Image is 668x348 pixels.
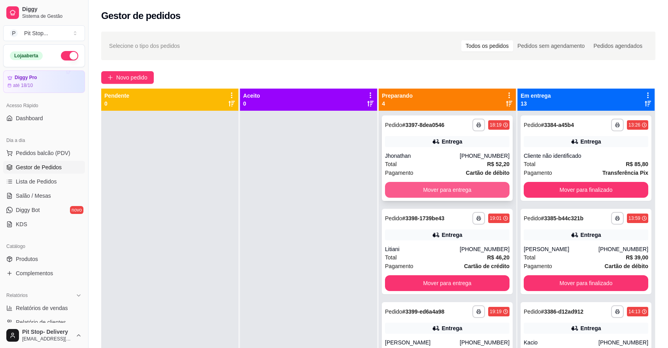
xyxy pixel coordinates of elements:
[385,182,509,198] button: Mover para entrega
[385,245,460,253] div: Litiani
[22,336,72,342] span: [EMAIL_ADDRESS][DOMAIN_NAME]
[385,339,460,346] div: [PERSON_NAME]
[3,147,85,159] button: Pedidos balcão (PDV)
[22,6,82,13] span: Diggy
[602,170,648,176] strong: Transferência Pix
[385,253,397,262] span: Total
[3,240,85,253] div: Catálogo
[487,254,509,261] strong: R$ 46,20
[521,100,551,108] p: 13
[541,308,583,315] strong: # 3386-d12ad912
[3,161,85,174] a: Gestor de Pedidos
[442,324,462,332] div: Entrega
[3,112,85,125] a: Dashboard
[490,308,502,315] div: 19:19
[487,161,509,167] strong: R$ 52,20
[461,40,513,51] div: Todos os pedidos
[524,160,536,168] span: Total
[3,134,85,147] div: Dia a dia
[16,318,66,326] span: Relatório de clientes
[104,92,129,100] p: Pendente
[524,215,541,221] span: Pedido
[513,40,589,51] div: Pedidos sem agendamento
[442,138,462,146] div: Entrega
[385,168,413,177] span: Pagamento
[6,292,28,299] span: Relatórios
[243,100,260,108] p: 0
[109,42,180,50] span: Selecione o tipo dos pedidos
[382,92,413,100] p: Preparando
[16,255,38,263] span: Produtos
[385,122,402,128] span: Pedido
[626,161,648,167] strong: R$ 85,80
[3,218,85,231] a: KDS
[580,324,601,332] div: Entrega
[524,245,598,253] div: [PERSON_NAME]
[104,100,129,108] p: 0
[628,215,640,221] div: 13:59
[460,245,509,253] div: [PHONE_NUMBER]
[402,122,445,128] strong: # 3397-8dea0546
[108,75,113,80] span: plus
[460,152,509,160] div: [PHONE_NUMBER]
[524,262,552,270] span: Pagamento
[524,182,648,198] button: Mover para finalizado
[385,308,402,315] span: Pedido
[116,73,147,82] span: Novo pedido
[22,329,72,336] span: Pit Stop- Delivery
[16,220,27,228] span: KDS
[16,178,57,185] span: Lista de Pedidos
[442,231,462,239] div: Entrega
[524,253,536,262] span: Total
[524,122,541,128] span: Pedido
[580,231,601,239] div: Entrega
[490,122,502,128] div: 18:19
[10,51,43,60] div: Loja aberta
[15,75,37,81] article: Diggy Pro
[3,316,85,329] a: Relatório de clientes
[385,275,509,291] button: Mover para entrega
[402,215,445,221] strong: # 3398-1739be43
[385,215,402,221] span: Pedido
[3,253,85,265] a: Produtos
[24,29,48,37] div: Pit Stop ...
[524,339,598,346] div: Kacio
[385,160,397,168] span: Total
[3,267,85,280] a: Complementos
[22,13,82,19] span: Sistema de Gestão
[16,149,70,157] span: Pedidos balcão (PDV)
[385,262,413,270] span: Pagamento
[385,152,460,160] div: Jhonathan
[3,99,85,112] div: Acesso Rápido
[524,308,541,315] span: Pedido
[13,82,33,89] article: até 18/10
[3,302,85,314] a: Relatórios de vendas
[16,269,53,277] span: Complementos
[628,308,640,315] div: 14:13
[3,70,85,93] a: Diggy Proaté 18/10
[589,40,647,51] div: Pedidos agendados
[101,9,181,22] h2: Gestor de pedidos
[382,100,413,108] p: 4
[541,122,574,128] strong: # 3384-a45b4
[3,3,85,22] a: DiggySistema de Gestão
[61,51,78,61] button: Alterar Status
[460,339,509,346] div: [PHONE_NUMBER]
[16,304,68,312] span: Relatórios de vendas
[598,339,648,346] div: [PHONE_NUMBER]
[3,25,85,41] button: Select a team
[580,138,601,146] div: Entrega
[3,175,85,188] a: Lista de Pedidos
[16,206,40,214] span: Diggy Bot
[16,163,62,171] span: Gestor de Pedidos
[605,263,648,269] strong: Cartão de débito
[3,189,85,202] a: Salão / Mesas
[402,308,445,315] strong: # 3399-ed6a4a98
[3,326,85,345] button: Pit Stop- Delivery[EMAIL_ADDRESS][DOMAIN_NAME]
[3,204,85,216] a: Diggy Botnovo
[243,92,260,100] p: Aceito
[628,122,640,128] div: 13:26
[541,215,583,221] strong: # 3385-b44c321b
[626,254,648,261] strong: R$ 39,00
[16,114,43,122] span: Dashboard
